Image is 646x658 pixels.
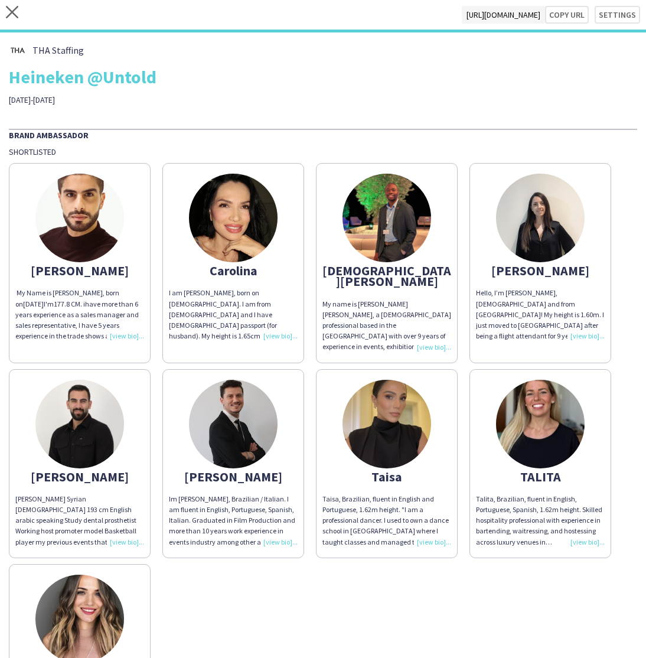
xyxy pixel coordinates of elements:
div: [PERSON_NAME] [476,265,605,276]
div: Carolina [169,265,298,276]
div: [PERSON_NAME] [15,265,144,276]
span: I'm [44,299,54,308]
div: Talita, Brazilian, fluent in English, Portuguese, Spanish, 1.62m height. Skilled hospitality prof... [476,494,605,548]
button: Copy url [545,6,589,24]
div: Brand Ambassador [9,129,637,141]
div: [PERSON_NAME] [15,471,144,482]
img: thumb-672b90829c488.jpeg [496,174,585,262]
img: thumb-68b7334d4ac18.jpeg [342,380,431,468]
div: Im [PERSON_NAME], Brazilian / Italian. I am fluent in English, Portuguese, Spanish, Italian. Grad... [169,494,298,548]
span: 177.8 CM. i [54,299,85,308]
div: Taisa, Brazilian, fluent in English and Portuguese, 1.62m height. "I am a professional dancer. I ... [322,494,451,548]
div: TALITA [476,471,605,482]
div: Shortlisted [9,146,637,157]
div: Taisa [322,471,451,482]
img: thumb-8c768348-6c47-4566-a4ae-325e3f1deb12.jpg [189,174,278,262]
img: thumb-67863c07a8814.jpeg [189,380,278,468]
span: [URL][DOMAIN_NAME] [462,6,545,24]
span: THA Staffing [32,45,84,56]
span: [DATE] [23,299,44,308]
div: [DEMOGRAPHIC_DATA][PERSON_NAME] [322,265,451,286]
div: My name is [PERSON_NAME] [PERSON_NAME], a [DEMOGRAPHIC_DATA] professional based in the [GEOGRAPHI... [322,299,451,353]
div: [DATE]-[DATE] [9,95,229,105]
div: Hello, I’m [PERSON_NAME], [DEMOGRAPHIC_DATA] and from [GEOGRAPHIC_DATA]! My height is 1.60m. I ju... [476,288,605,341]
img: thumb-03812aac-1a8d-4b94-a49e-23dd17b0c0b4.jpg [342,174,431,262]
div: I am [PERSON_NAME], born on [DEMOGRAPHIC_DATA]. I am from [DEMOGRAPHIC_DATA] and I have [DEMOGRAP... [169,288,298,341]
img: thumb-68c942ab34c2e.jpg [496,380,585,468]
img: thumb-631da60dee91f.jpeg [35,174,124,262]
span: My Name is [PERSON_NAME], born on [15,288,119,308]
img: thumb-68d51387403e7.jpeg [35,380,124,468]
img: thumb-0b1c4840-441c-4cf7-bc0f-fa59e8b685e2..jpg [9,41,27,59]
div: Heineken @Untold [9,68,637,86]
button: Settings [595,6,640,24]
div: [PERSON_NAME] Syrian [DEMOGRAPHIC_DATA] 193 cm English arabic speaking Study dental prosthetist W... [15,494,144,548]
div: [PERSON_NAME] [169,471,298,482]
